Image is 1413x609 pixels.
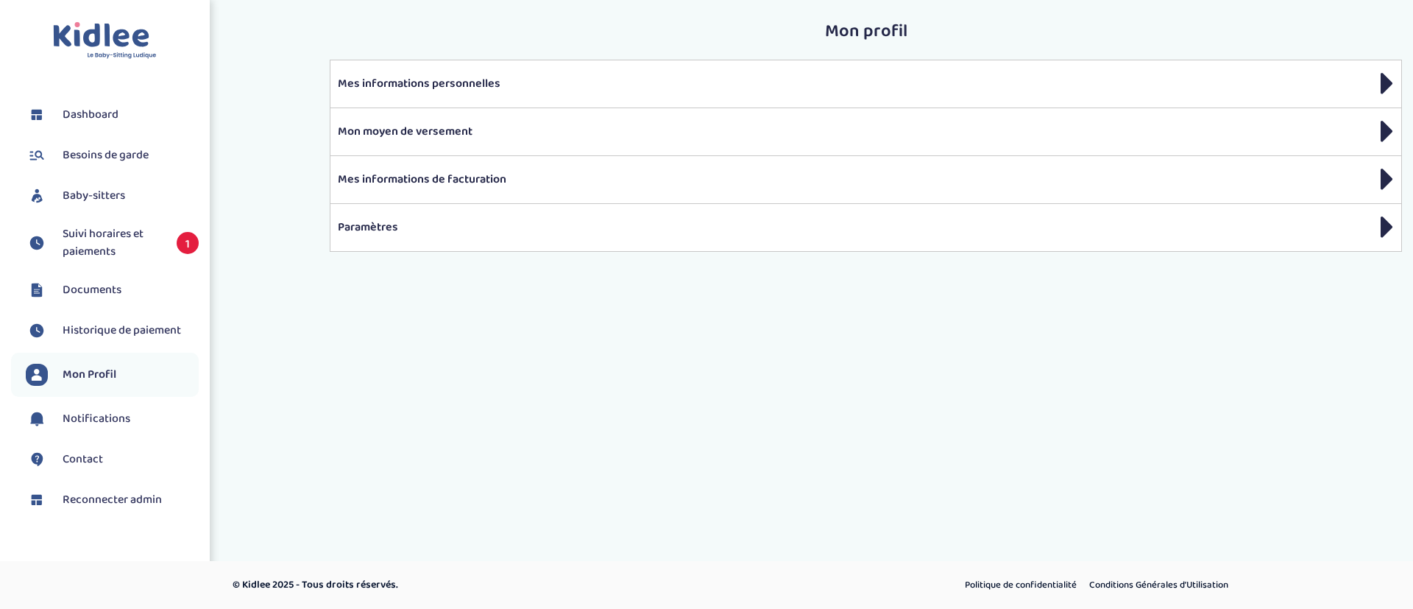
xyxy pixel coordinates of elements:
[63,366,116,384] span: Mon Profil
[26,448,48,471] img: contact.svg
[26,144,48,166] img: besoin.svg
[1084,576,1233,595] a: Conditions Générales d’Utilisation
[63,147,149,164] span: Besoins de garde
[330,22,1402,41] h2: Mon profil
[63,451,103,468] span: Contact
[26,104,48,126] img: dashboard.svg
[338,171,1394,189] p: Mes informations de facturation
[63,281,121,299] span: Documents
[26,448,199,471] a: Contact
[26,279,48,301] img: documents.svg
[26,279,199,301] a: Documents
[63,106,118,124] span: Dashboard
[338,123,1394,141] p: Mon moyen de versement
[338,219,1394,236] p: Paramètres
[26,232,48,254] img: suivihoraire.svg
[26,320,199,342] a: Historique de paiement
[26,364,48,386] img: profil.svg
[26,185,48,207] img: babysitters.svg
[26,104,199,126] a: Dashboard
[26,364,199,386] a: Mon Profil
[53,22,157,60] img: logo.svg
[26,489,199,511] a: Reconnecter admin
[63,322,181,339] span: Historique de paiement
[63,491,162,509] span: Reconnecter admin
[338,75,1394,93] p: Mes informations personnelles
[26,408,199,430] a: Notifications
[26,144,199,166] a: Besoins de garde
[960,576,1082,595] a: Politique de confidentialité
[26,489,48,511] img: dashboard.svg
[233,577,769,593] p: © Kidlee 2025 - Tous droits réservés.
[26,225,199,261] a: Suivi horaires et paiements 1
[63,225,162,261] span: Suivi horaires et paiements
[26,320,48,342] img: suivihoraire.svg
[63,410,130,428] span: Notifications
[26,185,199,207] a: Baby-sitters
[177,232,199,254] span: 1
[63,187,125,205] span: Baby-sitters
[26,408,48,430] img: notification.svg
